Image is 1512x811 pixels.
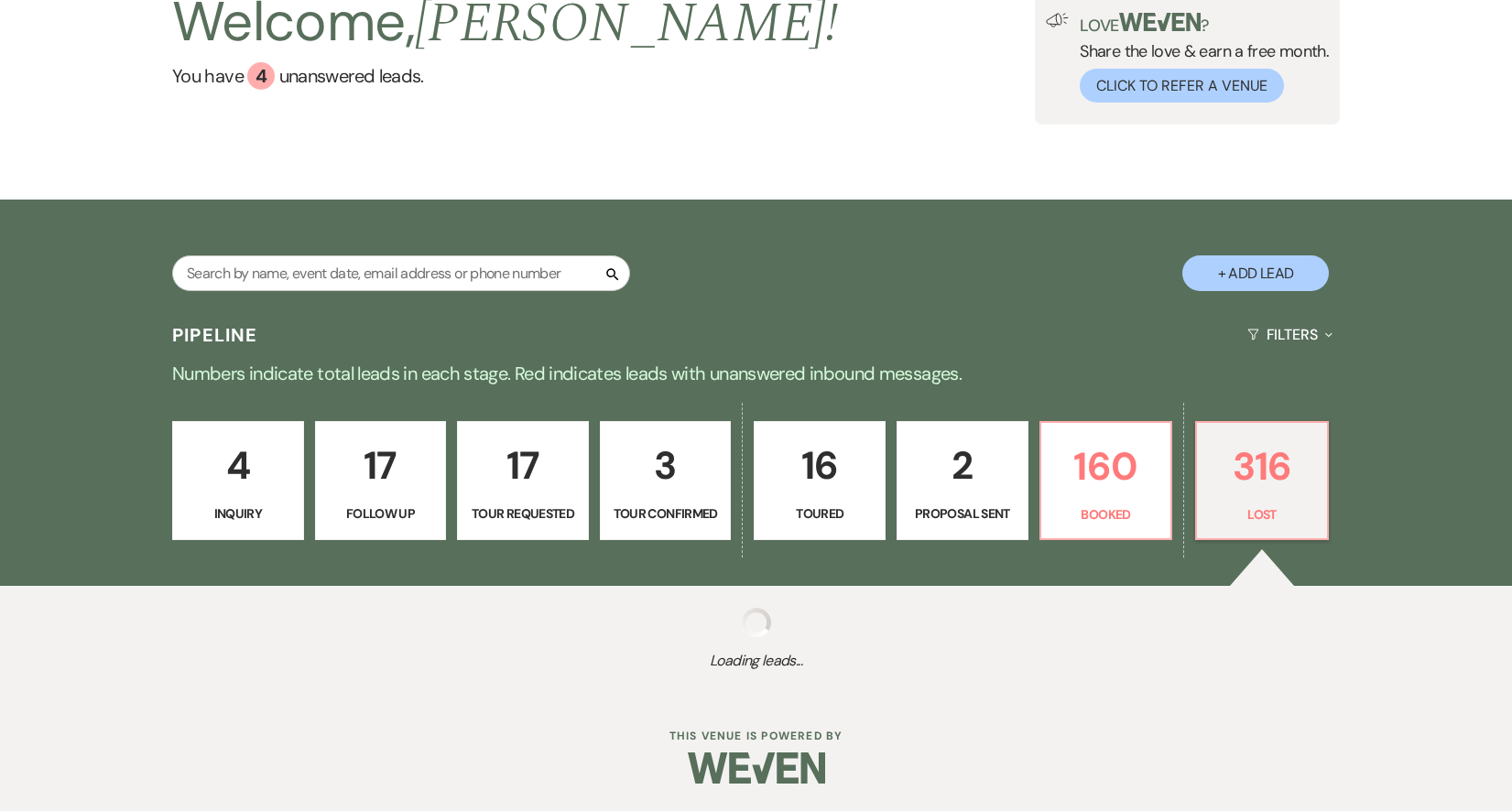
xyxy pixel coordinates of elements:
button: + Add Lead [1182,255,1329,291]
a: 3Tour Confirmed [600,421,732,540]
button: Filters [1240,310,1340,359]
img: weven-logo-green.svg [1119,13,1201,31]
a: 17Tour Requested [457,421,589,540]
p: Tour Confirmed [612,503,720,524]
p: 2 [908,435,1017,496]
img: Weven Logo [688,736,825,800]
img: loud-speaker-illustration.svg [1046,13,1069,27]
a: You have 4 unanswered leads. [172,62,838,90]
p: Follow Up [327,503,435,524]
p: 17 [327,435,435,496]
p: Lost [1208,504,1316,524]
p: Booked [1052,504,1160,524]
a: 2Proposal Sent [897,421,1028,540]
p: 16 [766,435,874,496]
p: 4 [184,435,292,496]
a: 316Lost [1195,421,1329,540]
p: Tour Requested [469,503,577,524]
p: 316 [1208,436,1316,497]
p: Love ? [1080,13,1329,34]
a: 160Booked [1039,421,1173,540]
button: Click to Refer a Venue [1080,69,1284,103]
span: Loading leads... [76,650,1437,672]
p: Toured [766,503,874,524]
p: 160 [1052,436,1160,497]
p: Inquiry [184,503,292,524]
div: 4 [247,62,275,90]
div: Share the love & earn a free month. [1069,13,1329,103]
p: Proposal Sent [908,503,1017,524]
p: 17 [469,435,577,496]
h3: Pipeline [172,322,258,348]
p: Numbers indicate total leads in each stage. Red indicates leads with unanswered inbound messages. [97,359,1416,388]
a: 4Inquiry [172,421,304,540]
p: 3 [612,435,720,496]
input: Search by name, event date, email address or phone number [172,255,630,291]
a: 17Follow Up [315,421,447,540]
img: loading spinner [742,608,771,637]
a: 16Toured [754,421,886,540]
